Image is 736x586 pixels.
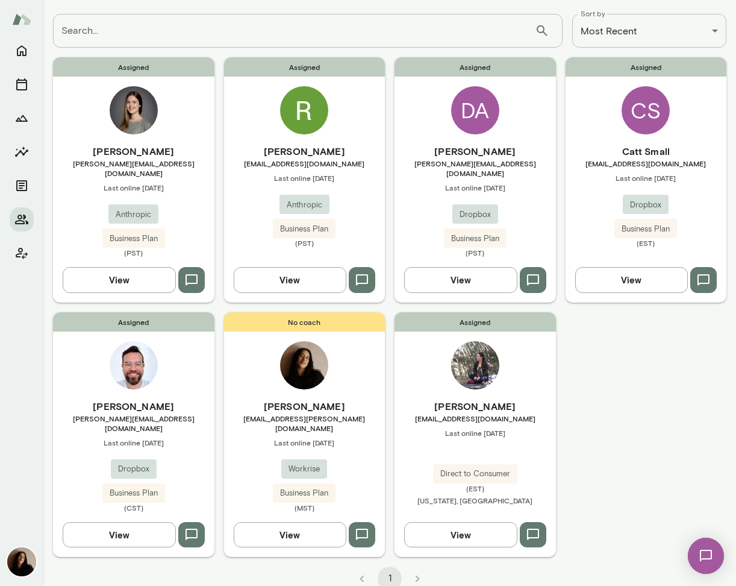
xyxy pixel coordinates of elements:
span: Dropbox [623,199,669,211]
span: Anthropic [279,199,329,211]
h6: Catt Small [566,144,727,159]
span: Assigned [395,312,556,332]
span: (PST) [224,238,385,248]
label: Sort by [581,8,605,19]
h6: [PERSON_NAME] [224,144,385,159]
img: Fiona Nodar [280,341,328,389]
span: Business Plan [273,487,335,499]
span: Business Plan [614,223,677,235]
span: Anthropic [108,209,158,221]
span: Workrise [281,463,327,475]
button: Documents [10,174,34,198]
span: [PERSON_NAME][EMAIL_ADDRESS][DOMAIN_NAME] [395,159,556,178]
span: Business Plan [444,233,507,245]
button: View [63,522,176,547]
span: [PERSON_NAME][EMAIL_ADDRESS][DOMAIN_NAME] [53,159,214,178]
img: Mento [12,8,31,31]
span: Assigned [53,57,214,77]
h6: [PERSON_NAME] [395,144,556,159]
span: Assigned [224,57,385,77]
h6: [PERSON_NAME] [395,399,556,414]
span: Business Plan [102,487,165,499]
span: Direct to Consumer [433,468,517,480]
img: Jenesis M Gallego [451,341,499,389]
span: Last online [DATE] [53,183,214,192]
span: (EST) [566,238,727,248]
span: Dropbox [452,209,498,221]
span: (PST) [395,248,556,257]
h6: [PERSON_NAME] [53,144,214,159]
span: [EMAIL_ADDRESS][DOMAIN_NAME] [224,159,385,168]
button: Insights [10,140,34,164]
img: Chris Meeks [110,341,158,389]
div: Most Recent [572,14,726,48]
span: Dropbox [111,463,157,475]
div: CS [622,86,670,134]
span: (MST) [224,503,385,512]
span: [PERSON_NAME][EMAIL_ADDRESS][DOMAIN_NAME] [53,414,214,433]
span: (PST) [53,248,214,257]
span: Last online [DATE] [53,438,214,447]
span: No coach [224,312,385,332]
button: Client app [10,241,34,265]
button: View [404,522,517,547]
span: (EST) [395,484,556,493]
button: View [234,522,347,547]
img: Ryn Linthicum [280,86,328,134]
span: Business Plan [273,223,335,235]
span: Last online [DATE] [566,173,727,183]
span: Last online [DATE] [395,428,556,438]
h6: [PERSON_NAME] [224,399,385,414]
span: Business Plan [102,233,165,245]
img: Rebecca Raible [110,86,158,134]
img: Fiona Nodar [7,547,36,576]
h6: [PERSON_NAME] [53,399,214,414]
button: View [404,267,517,292]
span: Assigned [395,57,556,77]
span: Last online [DATE] [224,173,385,183]
div: DA [451,86,499,134]
span: Last online [DATE] [395,183,556,192]
span: [EMAIL_ADDRESS][PERSON_NAME][DOMAIN_NAME] [224,414,385,433]
button: View [63,267,176,292]
span: Assigned [566,57,727,77]
span: Last online [DATE] [224,438,385,447]
button: Members [10,207,34,232]
button: View [575,267,688,292]
button: Home [10,39,34,63]
button: Sessions [10,72,34,96]
span: Assigned [53,312,214,332]
span: [EMAIL_ADDRESS][DOMAIN_NAME] [566,159,727,168]
span: [EMAIL_ADDRESS][DOMAIN_NAME] [395,414,556,423]
span: [US_STATE], [GEOGRAPHIC_DATA] [417,496,532,505]
span: (CST) [53,503,214,512]
button: View [234,267,347,292]
button: Growth Plan [10,106,34,130]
